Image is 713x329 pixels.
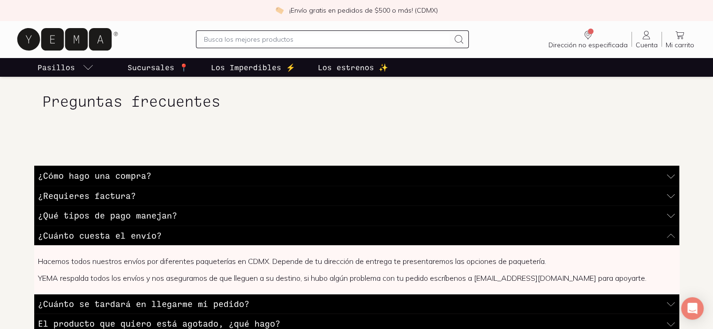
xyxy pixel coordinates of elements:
[681,297,704,320] div: Open Intercom Messenger
[38,273,675,283] p: YEMA respalda todos los envíos y nos aseguramos de que lleguen a su destino, si hubo algún proble...
[38,169,151,182] h3: ¿Cómo hago una compra?
[38,190,136,202] h3: ¿Requieres factura?
[275,6,284,15] img: check
[38,229,162,241] h3: ¿Cuánto cuesta el envío?
[636,41,658,49] span: Cuenta
[38,62,75,73] p: Pasillos
[632,29,661,49] a: Cuenta
[38,209,177,221] h3: ¿Qué tipos de pago manejan?
[42,92,671,110] h1: Preguntas frecuentes
[38,298,249,310] h3: ¿Cuánto se tardará en llegarme mi pedido?
[211,62,295,73] p: Los Imperdibles ⚡️
[316,58,390,77] a: Los estrenos ✨
[289,6,438,15] p: ¡Envío gratis en pedidos de $500 o más! (CDMX)
[548,41,628,49] span: Dirección no especificada
[128,62,188,73] p: Sucursales 📍
[318,62,388,73] p: Los estrenos ✨
[666,41,694,49] span: Mi carrito
[209,58,297,77] a: Los Imperdibles ⚡️
[204,34,450,45] input: Busca los mejores productos
[545,29,631,49] a: Dirección no especificada
[662,29,698,49] a: Mi carrito
[126,58,190,77] a: Sucursales 📍
[38,256,675,266] p: Hacemos todos nuestros envíos por diferentes paqueterías en CDMX. Depende de tu dirección de entr...
[36,58,96,77] a: pasillo-todos-link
